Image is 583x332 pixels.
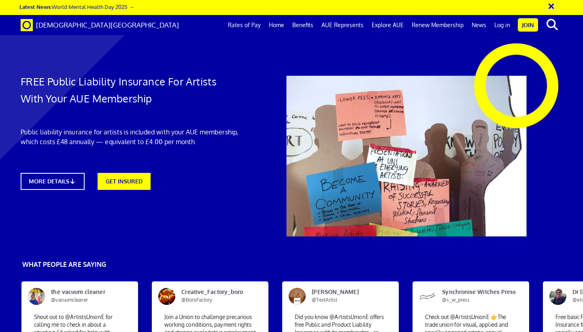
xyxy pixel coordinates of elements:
[436,288,514,304] span: Synchronise Witches Press
[21,173,85,190] a: MORE DETAILS
[306,288,383,304] span: [PERSON_NAME]
[19,3,52,10] strong: Latest News:
[45,288,123,304] span: the vacuum cleaner
[317,15,368,35] a: AUE Represents
[224,15,265,35] a: Rates of Pay
[175,288,253,304] span: Creative_Factory_boro
[265,15,288,35] a: Home
[36,21,179,29] span: [DEMOGRAPHIC_DATA][GEOGRAPHIC_DATA]
[518,18,538,32] a: Join
[15,15,185,35] a: Brand [DEMOGRAPHIC_DATA][GEOGRAPHIC_DATA]
[490,15,514,35] a: Log in
[468,15,490,35] a: News
[51,297,87,303] span: @vacuumcleaner
[312,297,337,303] span: @TextArtist
[181,297,212,303] span: @BoroFactory
[21,127,239,147] p: Public liability insurance for artists is included with your AUE membership, which costs £48 annu...
[19,3,134,10] a: Latest News:World Mental Health Day 2025 →
[442,297,470,303] span: @s_w_press
[21,73,239,107] h1: FREE Public Liability Insurance For Artists With Your AUE Membership
[408,15,468,35] a: Renew Membership
[368,15,408,35] a: Explore AUE
[288,15,317,35] a: Benefits
[98,173,151,190] a: GET INSURED
[540,16,564,33] button: search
